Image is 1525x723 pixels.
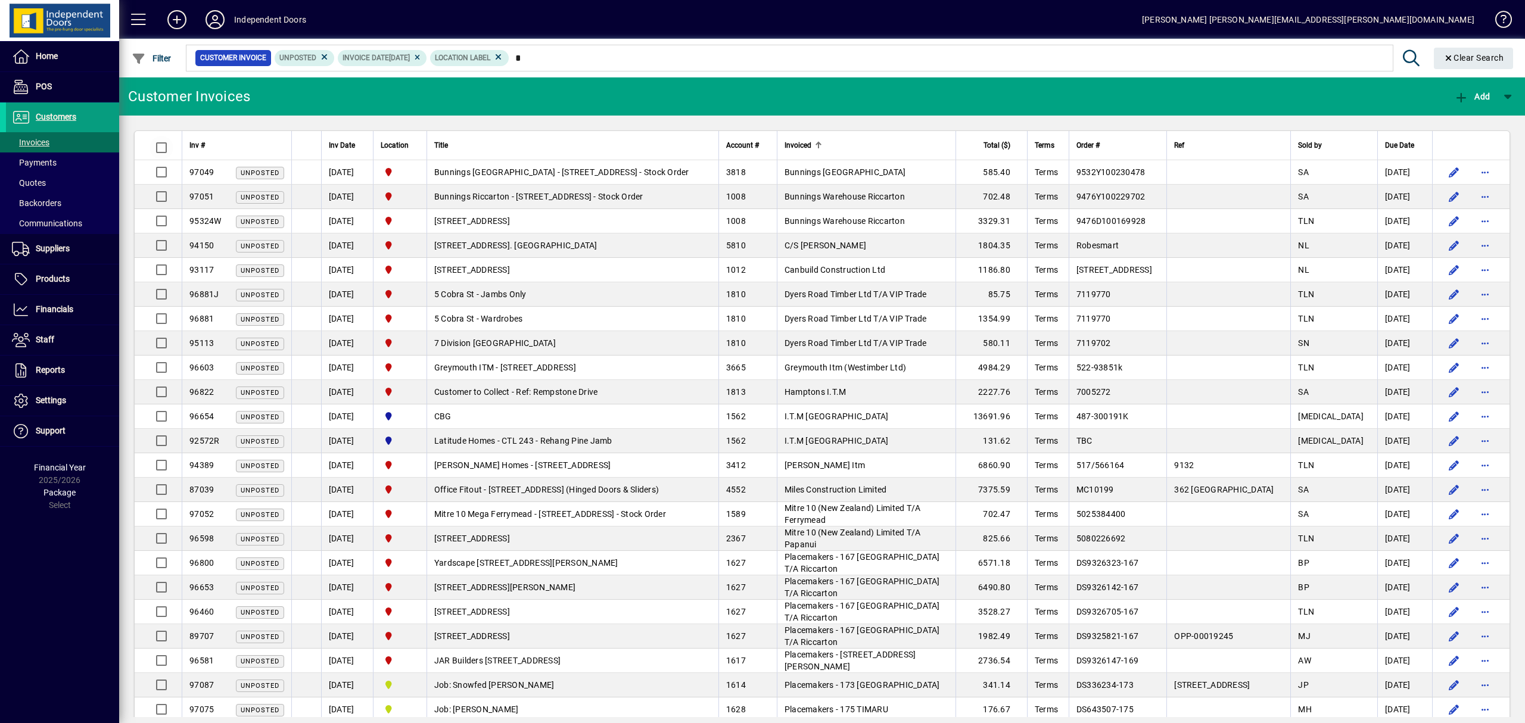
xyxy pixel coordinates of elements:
[189,265,214,275] span: 93117
[435,54,490,62] span: Location Label
[785,503,921,525] span: Mitre 10 (New Zealand) Limited T/A Ferrymead
[6,173,119,193] a: Quotes
[1445,456,1464,475] button: Edit
[434,167,689,177] span: Bunnings [GEOGRAPHIC_DATA] - [STREET_ADDRESS] - Stock Order
[726,338,746,348] span: 1810
[1476,382,1495,401] button: More options
[1076,412,1129,421] span: 487-300191K
[241,389,279,397] span: Unposted
[1445,627,1464,646] button: Edit
[956,404,1027,429] td: 13691.96
[785,436,889,445] span: I.T.M [GEOGRAPHIC_DATA]
[434,338,556,348] span: 7 Division [GEOGRAPHIC_DATA]
[1476,431,1495,450] button: More options
[1434,48,1514,69] button: Clear
[241,340,279,348] span: Unposted
[1076,167,1146,177] span: 9532Y100230478
[6,42,119,71] a: Home
[1377,502,1432,526] td: [DATE]
[1385,139,1414,152] span: Due Date
[1298,265,1309,275] span: NL
[1174,485,1274,494] span: 362 [GEOGRAPHIC_DATA]
[1142,10,1474,29] div: [PERSON_NAME] [PERSON_NAME][EMAIL_ADDRESS][PERSON_NAME][DOMAIN_NAME]
[785,139,811,152] span: Invoiced
[1476,334,1495,353] button: More options
[1298,485,1309,494] span: SA
[241,462,279,470] span: Unposted
[1476,407,1495,426] button: More options
[956,356,1027,380] td: 4984.29
[321,331,373,356] td: [DATE]
[1076,338,1111,348] span: 7119702
[1298,192,1309,201] span: SA
[434,485,659,494] span: Office Fitout - [STREET_ADDRESS] (Hinged Doors & Sliders)
[321,429,373,453] td: [DATE]
[956,209,1027,233] td: 3329.31
[1476,456,1495,475] button: More options
[1298,167,1309,177] span: SA
[726,363,746,372] span: 3665
[1076,314,1111,323] span: 7119770
[321,233,373,258] td: [DATE]
[6,234,119,264] a: Suppliers
[1076,139,1160,152] div: Order #
[189,314,214,323] span: 96881
[1298,139,1322,152] span: Sold by
[12,198,61,208] span: Backorders
[381,410,419,423] span: Cromwell Central Otago
[43,488,76,497] span: Package
[321,258,373,282] td: [DATE]
[6,213,119,233] a: Communications
[1476,529,1495,548] button: More options
[12,178,46,188] span: Quotes
[785,412,889,421] span: I.T.M [GEOGRAPHIC_DATA]
[1076,460,1125,470] span: 517/566164
[956,160,1027,185] td: 585.40
[381,139,419,152] div: Location
[36,244,70,253] span: Suppliers
[189,216,222,226] span: 95324W
[389,54,410,62] span: [DATE]
[381,507,419,521] span: Christchurch
[1476,211,1495,230] button: More options
[785,387,846,397] span: Hamptons I.T.M
[6,356,119,385] a: Reports
[6,416,119,446] a: Support
[434,314,523,323] span: 5 Cobra St - Wardrobes
[189,485,214,494] span: 87039
[381,166,419,179] span: Christchurch
[726,139,770,152] div: Account #
[189,289,219,299] span: 96881J
[1035,485,1058,494] span: Terms
[956,258,1027,282] td: 1186.80
[200,52,266,64] span: Customer Invoice
[785,167,906,177] span: Bunnings [GEOGRAPHIC_DATA]
[1076,265,1152,275] span: [STREET_ADDRESS]
[1476,602,1495,621] button: More options
[6,295,119,325] a: Financials
[1035,265,1058,275] span: Terms
[1377,380,1432,404] td: [DATE]
[1035,289,1058,299] span: Terms
[128,87,250,106] div: Customer Invoices
[1076,436,1093,445] span: TBC
[1476,700,1495,719] button: More options
[241,316,279,323] span: Unposted
[1476,187,1495,206] button: More options
[1298,338,1309,348] span: SN
[726,509,746,519] span: 1589
[241,242,279,250] span: Unposted
[1377,258,1432,282] td: [DATE]
[1035,363,1058,372] span: Terms
[329,139,355,152] span: Inv Date
[785,460,865,470] span: [PERSON_NAME] Itm
[36,51,58,61] span: Home
[984,139,1010,152] span: Total ($)
[12,138,49,147] span: Invoices
[1035,387,1058,397] span: Terms
[1445,602,1464,621] button: Edit
[12,158,57,167] span: Payments
[1476,260,1495,279] button: More options
[1298,241,1309,250] span: NL
[1445,480,1464,499] button: Edit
